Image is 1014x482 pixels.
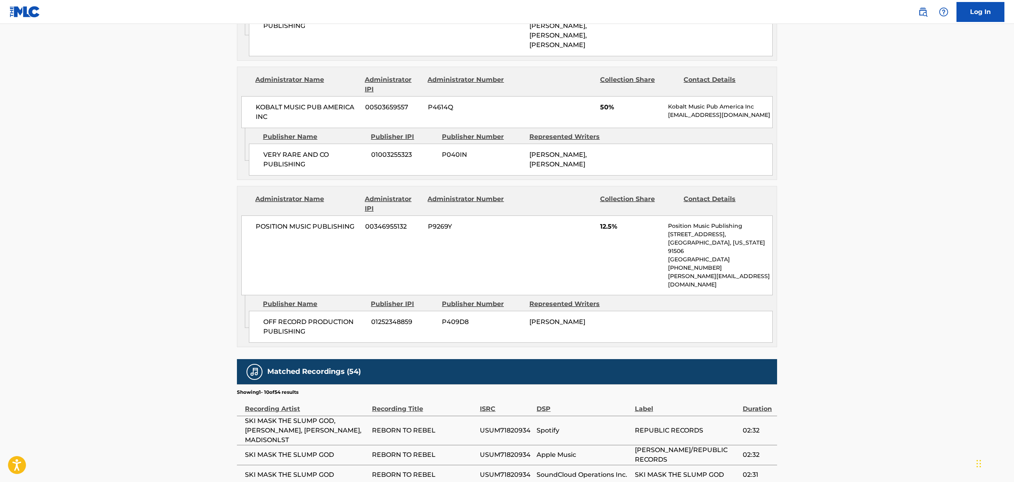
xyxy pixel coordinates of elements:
div: Administrator IPI [365,75,422,94]
div: Publisher IPI [371,299,436,309]
div: Administrator Number [427,194,505,213]
p: [PERSON_NAME][EMAIL_ADDRESS][DOMAIN_NAME] [668,272,772,289]
div: Represented Writers [529,299,611,309]
p: [STREET_ADDRESS], [668,230,772,239]
span: REBORN TO REBEL [372,470,476,480]
span: [PERSON_NAME] [529,318,585,326]
span: POSITION MUSIC PUBLISHING [256,222,359,231]
span: P040IN [442,150,523,160]
span: 50% [600,103,662,112]
img: search [918,7,928,17]
span: 02:31 [743,470,773,480]
span: SKI MASK THE SLUMP GOD [245,470,368,480]
p: [EMAIL_ADDRESS][DOMAIN_NAME] [668,111,772,119]
span: SKI MASK THE SLUMP GOD [635,470,739,480]
div: Duration [743,396,773,414]
img: Matched Recordings [250,367,259,377]
span: VERY RARE AND CO PUBLISHING [263,150,365,169]
span: KOBALT MUSIC PUB AMERICA INC [256,103,359,122]
span: 01252348859 [371,317,436,327]
img: help [939,7,948,17]
p: [PHONE_NUMBER] [668,264,772,272]
div: DSP [537,396,630,414]
span: 12.5% [600,222,662,231]
div: Collection Share [600,194,678,213]
div: Help [936,4,952,20]
span: Spotify [537,426,630,435]
span: SoundCloud Operations Inc. [537,470,630,480]
span: REPUBLIC RECORDS [635,426,739,435]
span: SKI MASK THE SLUMP GOD, [PERSON_NAME], [PERSON_NAME], MADISONLST [245,416,368,445]
div: Represented Writers [529,132,611,142]
iframe: Chat Widget [974,444,1014,482]
span: 02:32 [743,426,773,435]
span: SKI MASK THE SLUMP GOD [245,450,368,460]
div: Publisher Number [442,132,523,142]
div: Administrator Number [427,75,505,94]
span: P4614Q [428,103,505,112]
h5: Matched Recordings (54) [267,367,361,376]
span: USUM71820934 [480,426,533,435]
span: USUM71820934 [480,470,533,480]
a: Log In [956,2,1004,22]
div: Contact Details [684,194,761,213]
p: Kobalt Music Pub America Inc [668,103,772,111]
div: Publisher Name [263,132,365,142]
span: [PERSON_NAME]/REPUBLIC RECORDS [635,445,739,464]
span: P9269Y [428,222,505,231]
div: Contact Details [684,75,761,94]
div: ISRC [480,396,533,414]
span: REBORN TO REBEL [372,450,476,460]
span: 01003255323 [371,150,436,160]
span: P409D8 [442,317,523,327]
span: 00346955132 [365,222,422,231]
span: [PERSON_NAME], [PERSON_NAME] [529,151,587,168]
div: Administrator Name [255,194,359,213]
p: [GEOGRAPHIC_DATA], [US_STATE] 91506 [668,239,772,255]
div: Publisher IPI [371,132,436,142]
div: Administrator IPI [365,194,422,213]
span: 00503659557 [365,103,422,112]
img: MLC Logo [10,6,40,18]
span: Apple Music [537,450,630,460]
a: Public Search [915,4,931,20]
div: Recording Title [372,396,476,414]
span: 02:32 [743,450,773,460]
span: OFF RECORD PRODUCTION PUBLISHING [263,317,365,336]
div: Collection Share [600,75,678,94]
div: Recording Artist [245,396,368,414]
div: Drag [976,452,981,476]
div: Label [635,396,739,414]
span: REBORN TO REBEL [372,426,476,435]
div: Administrator Name [255,75,359,94]
p: [GEOGRAPHIC_DATA] [668,255,772,264]
p: Showing 1 - 10 of 54 results [237,389,298,396]
div: Publisher Number [442,299,523,309]
span: USUM71820934 [480,450,533,460]
div: Publisher Name [263,299,365,309]
p: Position Music Publishing [668,222,772,230]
